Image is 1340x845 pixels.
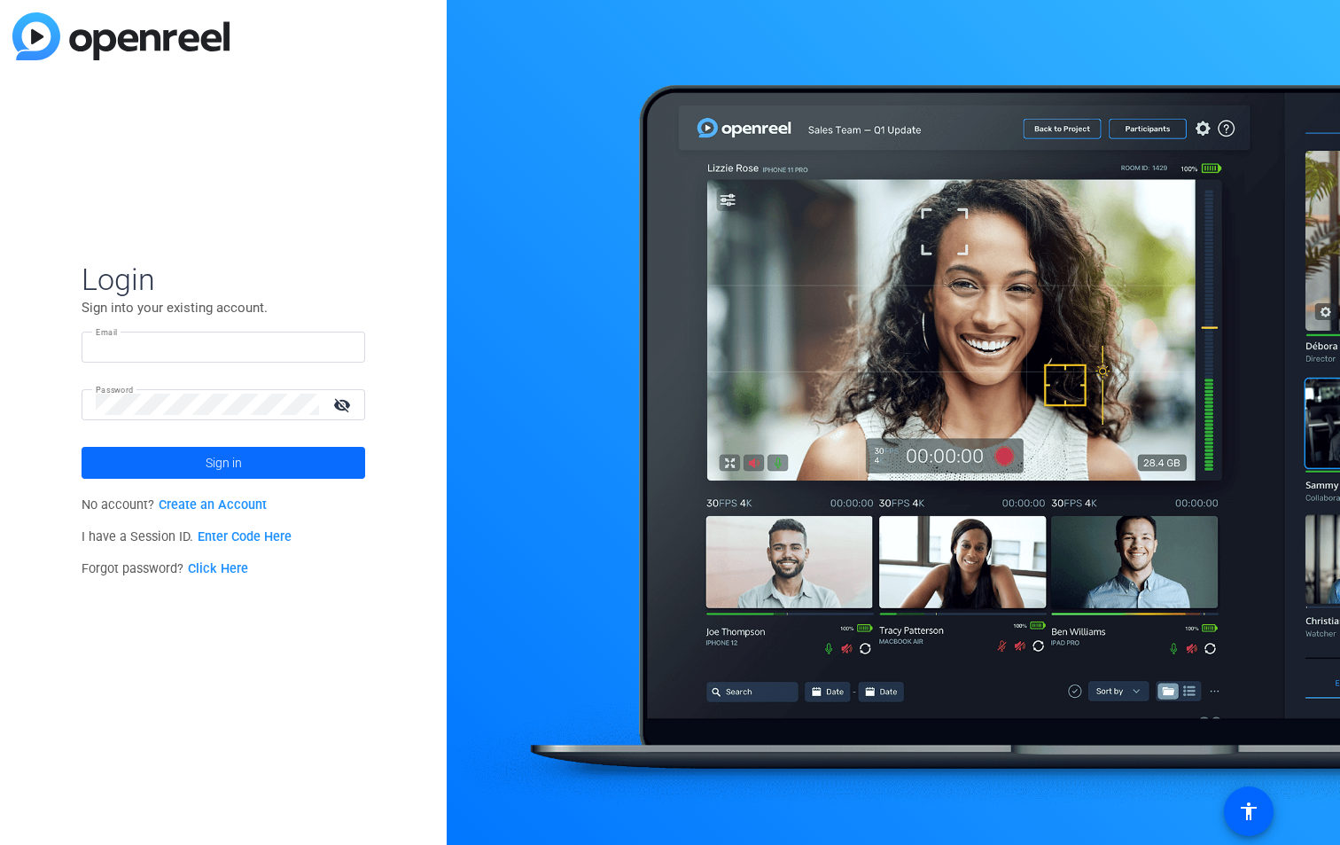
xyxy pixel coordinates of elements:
span: Login [82,261,365,298]
mat-label: Email [96,327,118,337]
p: Sign into your existing account. [82,298,365,317]
button: Sign in [82,447,365,479]
span: No account? [82,497,267,512]
mat-label: Password [96,385,134,395]
span: Forgot password? [82,561,248,576]
mat-icon: accessibility [1238,801,1259,822]
span: Sign in [206,441,242,485]
a: Enter Code Here [198,529,292,544]
input: Enter Email Address [96,336,351,357]
span: I have a Session ID. [82,529,292,544]
mat-icon: visibility_off [323,392,365,418]
a: Click Here [188,561,248,576]
img: blue-gradient.svg [12,12,230,60]
a: Create an Account [159,497,267,512]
